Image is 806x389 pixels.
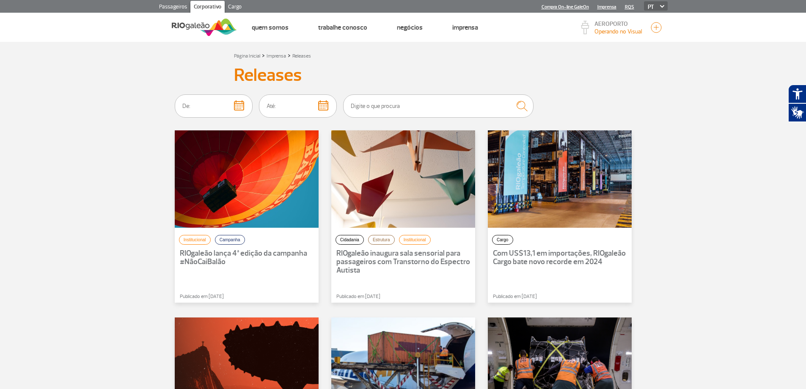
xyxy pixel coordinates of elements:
a: Página Inicial [234,53,260,59]
input: Até: [259,94,337,118]
p: Publicado em [DATE] [180,293,336,301]
a: Negócios [397,23,423,32]
button: Abrir tradutor de língua de sinais. [788,103,806,122]
p: RIOgaleão lança 4ª edição da campanha #NãoCaiBalão [180,249,314,266]
p: Publicado em [DATE] [336,293,493,301]
a: Corporativo [190,1,225,14]
a: RQS [625,4,634,10]
button: Campanha [215,235,245,245]
button: Cidadania [336,235,364,245]
button: Institucional [399,235,431,245]
a: Imprensa [597,4,616,10]
a: Releases [292,53,311,59]
a: Quem Somos [252,23,289,32]
p: RIOgaleão inaugura sala sensorial para passageiros com Transtorno do Espectro Autista [336,249,470,275]
button: Cargo [492,235,513,245]
a: Cargo [225,1,245,14]
h3: Releases [234,65,572,86]
a: > [262,50,265,60]
button: Estrutura [368,235,395,245]
input: De: [175,94,253,118]
input: Digite o que procura [343,94,534,118]
a: Imprensa [452,23,478,32]
a: Compra On-line GaleOn [542,4,589,10]
a: Imprensa [267,53,286,59]
p: AEROPORTO [594,21,642,27]
a: > [288,50,291,60]
p: Visibilidade de 10000m [594,27,642,36]
p: Publicado em [DATE] [493,293,649,301]
div: Plugin de acessibilidade da Hand Talk. [788,85,806,122]
a: Passageiros [156,1,190,14]
p: Com US$13,1 em importações, RIOgaleão Cargo bate novo recorde em 2024 [493,249,627,266]
a: Trabalhe Conosco [318,23,367,32]
button: Institucional [179,235,211,245]
button: Abrir recursos assistivos. [788,85,806,103]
